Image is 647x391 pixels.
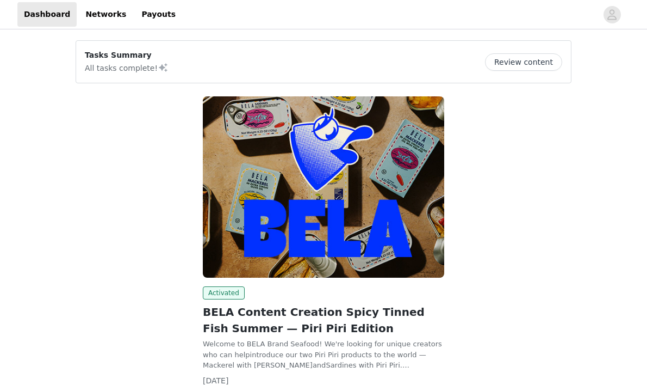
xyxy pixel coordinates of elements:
[85,50,169,61] p: Tasks Summary
[79,2,133,27] a: Networks
[203,286,245,300] span: Activated
[485,53,562,71] button: Review content
[203,376,228,385] span: [DATE]
[607,6,617,23] div: avatar
[17,2,77,27] a: Dashboard
[135,2,182,27] a: Payouts
[313,361,326,369] span: and
[203,304,444,337] h2: BELA Content Creation Spicy Tinned Fish Summer — Piri Piri Edition
[250,351,426,359] span: introduce our two Piri Piri products to the world —
[203,96,444,278] img: BELA Brand Seafood
[203,339,444,371] p: Welcome to BELA Brand Seafood! We're looking for unique creators who can help Mackerel with [PERS...
[85,61,169,74] p: All tasks complete!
